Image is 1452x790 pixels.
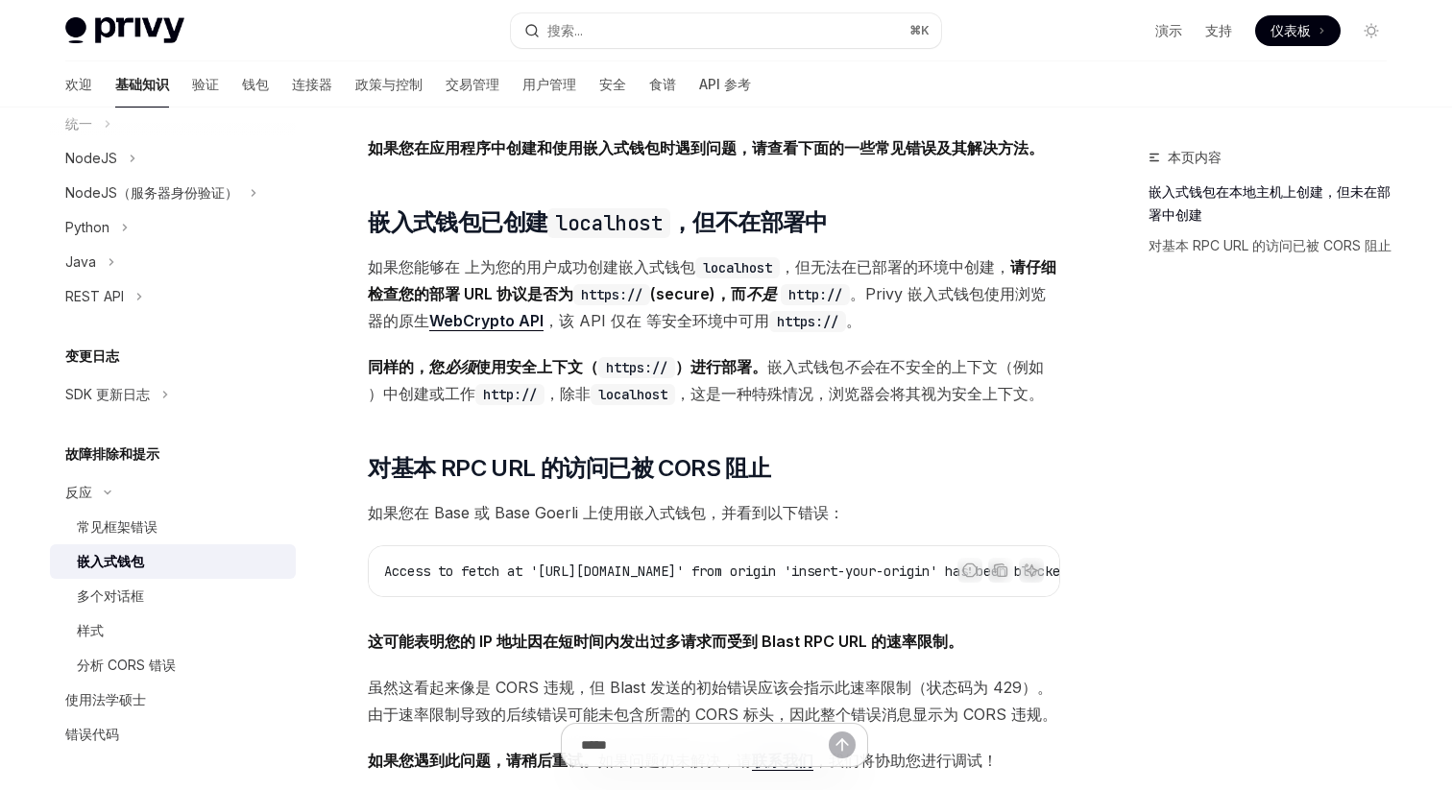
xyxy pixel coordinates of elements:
[50,245,296,279] button: 切换 Java 部分
[522,61,576,108] a: 用户管理
[368,257,695,276] font: 如果您能够在 上为您的用户成功创建嵌入式钱包
[65,726,119,742] font: 错误代码
[1149,230,1402,261] a: 对基本 RPC URL 的访问已被 CORS 阻止
[368,678,1057,724] font: 虽然这看起来像是 CORS 违规，但 Blast 发送的初始错误应该会指示此速率限制（状态码为 429）。由于速率限制导致的后续错误可能未包含所需的 CORS 标头，因此整个错误消息显示为 CO...
[50,279,296,314] button: 切换 REST API 部分
[77,518,157,535] font: 常见框架错误
[780,257,1010,276] font: ，但无法在已部署的环境中创建，
[446,61,499,108] a: 交易管理
[50,141,296,176] button: 切换 NodeJS 部分
[921,23,930,37] font: K
[599,61,626,108] a: 安全
[649,61,676,108] a: 食谱
[591,384,675,405] code: localhost
[242,61,269,108] a: 钱包
[746,284,777,303] font: 不是
[781,284,850,305] code: http://
[65,253,96,270] font: Java
[695,257,780,278] code: localhost
[50,210,296,245] button: 切换 Python 部分
[544,384,591,403] font: ，除非
[50,717,296,752] a: 错误代码
[475,384,544,405] code: http://
[368,503,844,522] font: 如果您在 Base 或 Base Goerli 上使用嵌入式钱包，并看到以下错误：
[65,288,124,304] font: REST API
[50,613,296,648] a: 样式
[50,579,296,613] a: 多个对话框
[909,23,921,37] font: ⌘
[1019,558,1044,583] button: 询问人工智能
[65,347,119,364] font: 变更日志
[368,357,445,376] font: 同样的，您
[77,657,176,673] font: 分析 CORS 错误
[115,61,169,108] a: 基础知识
[446,76,499,92] font: 交易管理
[445,357,475,376] font: 必须
[65,61,92,108] a: 欢迎
[599,76,626,92] font: 安全
[50,475,296,510] button: 切换 React 部分
[1255,15,1341,46] a: 仪表板
[65,484,92,500] font: 反应
[429,311,544,331] a: WebCrypto API
[50,648,296,682] a: 分析 CORS 错误
[844,357,875,376] font: 不会
[957,558,982,583] button: 报告错误代码
[65,386,150,402] font: SDK 更新日志
[50,377,296,412] button: 切换 SDK 变更日志部分
[50,176,296,210] button: 切换 NodeJS（服务器身份验证）部分
[65,219,109,235] font: Python
[846,311,861,330] font: 。
[1155,21,1182,40] a: 演示
[699,61,751,108] a: API 参考
[767,357,844,376] font: 嵌入式钱包
[429,311,544,330] font: WebCrypto API
[355,76,423,92] font: 政策与控制
[1168,149,1222,165] font: 本页内容
[1149,177,1402,230] a: 嵌入式钱包在本地主机上创建，但未在部署中创建
[368,454,770,482] font: 对基本 RPC URL 的访问已被 CORS 阻止
[988,558,1013,583] button: 复制代码块中的内容
[65,76,92,92] font: 欢迎
[50,544,296,579] a: 嵌入式钱包
[65,184,238,201] font: NodeJS（服务器身份验证）
[192,76,219,92] font: 验证
[65,17,184,44] img: 灯光标志
[1205,22,1232,38] font: 支持
[598,357,675,378] code: https://
[65,691,146,707] font: 使用法学硕士
[65,150,117,166] font: NodeJS
[769,311,846,332] code: https://
[1155,22,1182,38] font: 演示
[573,284,650,305] code: https://
[77,553,144,569] font: 嵌入式钱包
[544,311,769,330] font: ，该 API 仅在 等安全环境中可用
[50,682,296,717] a: 使用法学硕士
[1356,15,1387,46] button: 切换暗模式
[1205,21,1232,40] a: 支持
[511,13,941,48] button: 打开搜索
[547,208,670,238] code: localhost
[242,76,269,92] font: 钱包
[547,22,583,38] font: 搜索...
[670,208,828,236] font: ，但不在部署中
[522,76,576,92] font: 用户管理
[292,61,332,108] a: 连接器
[368,138,1044,157] font: 如果您在应用程序中创建和使用嵌入式钱包时遇到问题，请查看下面的一些常见错误及其解决方法。
[475,357,598,376] font: 使用安全上下文（
[675,357,767,376] font: ）进行部署。
[675,384,1044,403] font: ，这是一种特殊情况，浏览器会将其视为安全上下文。
[368,632,963,651] font: 这可能表明您的 IP 地址因在短时间内发出过多请求而受到 Blast RPC URL 的速率限制。
[115,76,169,92] font: 基础知识
[355,61,423,108] a: 政策与控制
[384,563,1206,580] span: Access to fetch at '[URL][DOMAIN_NAME]' from origin 'insert-your-origin' has been blocked by CORS...
[77,587,144,604] font: 多个对话框
[650,284,746,303] font: (secure)，而
[581,724,829,766] input: 提问...
[1149,183,1391,223] font: 嵌入式钱包在本地主机上创建，但未在部署中创建
[77,622,104,638] font: 样式
[1149,237,1391,253] font: 对基本 RPC URL 的访问已被 CORS 阻止
[829,731,856,758] button: 发送消息
[65,445,159,462] font: 故障排除和提示
[192,61,219,108] a: 验证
